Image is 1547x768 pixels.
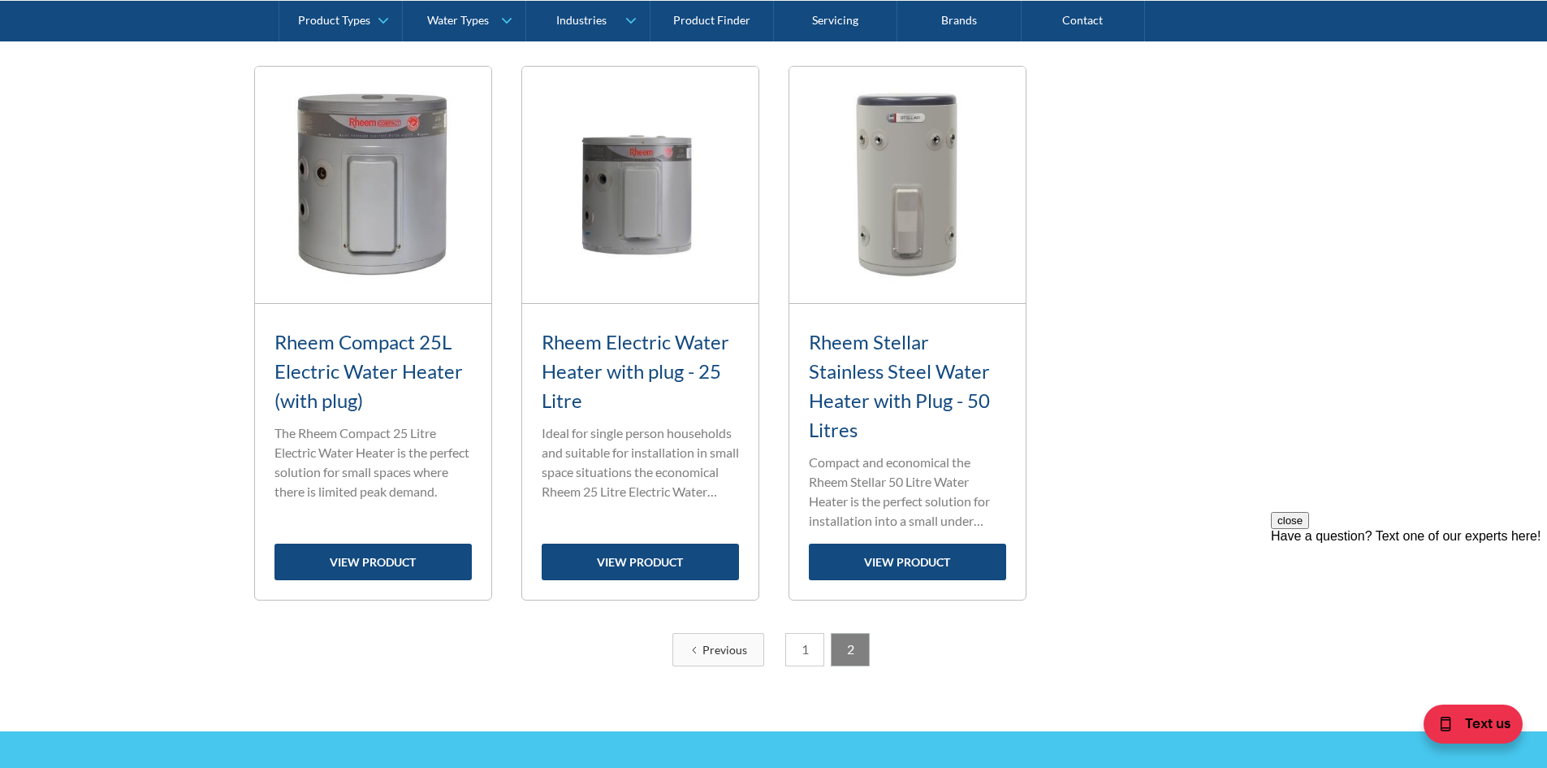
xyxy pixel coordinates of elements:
img: Rheem Compact 25L Electric Water Heater (with plug) [255,67,491,303]
h3: Rheem Compact 25L Electric Water Heater (with plug) [274,328,472,415]
a: view product [274,544,472,580]
a: view product [542,544,739,580]
p: Compact and economical the Rheem Stellar 50 Litre Water Heater is the perfect solution for instal... [809,453,1006,531]
div: Previous [702,641,747,658]
h3: Rheem Electric Water Heater with plug - 25 Litre [542,328,739,415]
a: 2 [831,633,870,666]
iframe: podium webchat widget prompt [1271,512,1547,707]
img: Rheem Stellar Stainless Steel Water Heater with Plug - 50 Litres [789,67,1026,303]
div: Water Types [427,13,489,27]
p: The Rheem Compact 25 Litre Electric Water Heater is the perfect solution for small spaces where t... [274,423,472,501]
a: Previous Page [672,633,764,666]
h3: Rheem Stellar Stainless Steel Water Heater with Plug - 50 Litres [809,328,1006,445]
div: Industries [556,13,607,27]
a: view product [809,544,1006,580]
div: List [254,633,1294,666]
p: Ideal for single person households and suitable for installation in small space situations the ec... [542,423,739,501]
iframe: podium webchat widget bubble [1385,687,1547,768]
a: 1 [785,633,824,666]
div: Product Types [298,13,370,27]
img: Rheem Electric Water Heater with plug - 25 Litre [522,67,758,303]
